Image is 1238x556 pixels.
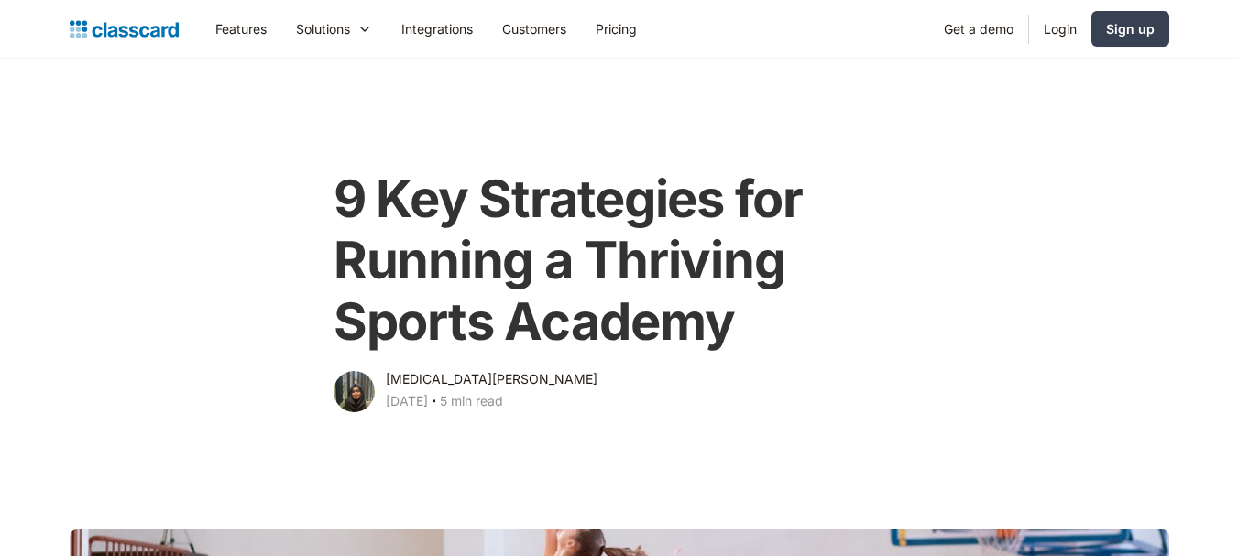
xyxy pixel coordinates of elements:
[296,19,350,38] div: Solutions
[1106,19,1155,38] div: Sign up
[387,8,488,49] a: Integrations
[386,368,597,390] div: [MEDICAL_DATA][PERSON_NAME]
[334,169,904,354] h1: 9 Key Strategies for Running a Thriving Sports Academy
[70,16,179,42] a: home
[1091,11,1169,47] a: Sign up
[440,390,503,412] div: 5 min read
[1029,8,1091,49] a: Login
[428,390,440,416] div: ‧
[488,8,581,49] a: Customers
[281,8,387,49] div: Solutions
[581,8,652,49] a: Pricing
[929,8,1028,49] a: Get a demo
[201,8,281,49] a: Features
[386,390,428,412] div: [DATE]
